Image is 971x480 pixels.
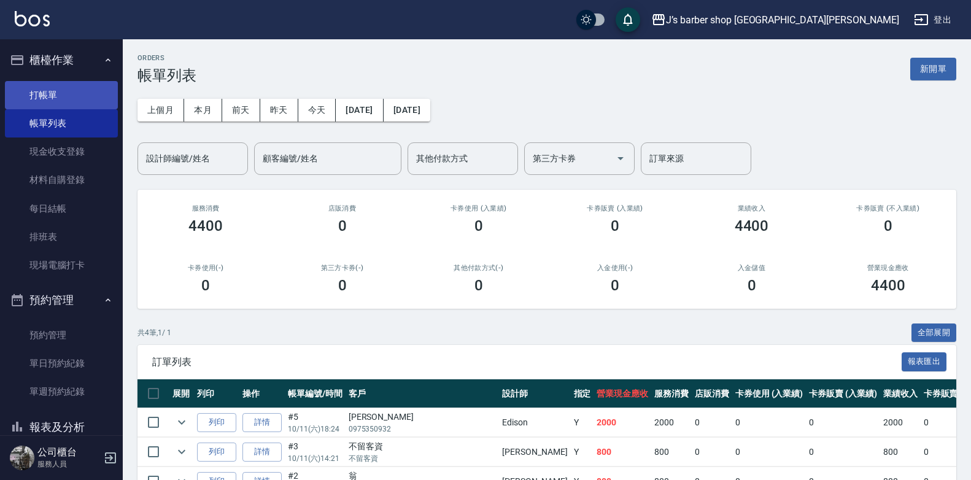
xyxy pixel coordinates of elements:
[425,264,532,272] h2: 其他付款方式(-)
[346,379,500,408] th: 客戶
[732,379,807,408] th: 卡券使用 (入業績)
[288,264,395,272] h2: 第三方卡券(-)
[152,204,259,212] h3: 服務消費
[5,195,118,223] a: 每日結帳
[288,453,342,464] p: 10/11 (六) 14:21
[349,453,497,464] p: 不留客資
[5,109,118,137] a: 帳單列表
[499,438,570,466] td: [PERSON_NAME]
[474,217,483,234] h3: 0
[594,379,651,408] th: 營業現金應收
[172,443,191,461] button: expand row
[732,438,807,466] td: 0
[10,446,34,470] img: Person
[562,204,668,212] h2: 卡券販賣 (入業績)
[137,327,171,338] p: 共 4 筆, 1 / 1
[902,355,947,367] a: 報表匯出
[562,264,668,272] h2: 入金使用(-)
[188,217,223,234] h3: 4400
[594,438,651,466] td: 800
[285,379,346,408] th: 帳單編號/時間
[338,217,347,234] h3: 0
[499,408,570,437] td: Edison
[646,7,904,33] button: J’s barber shop [GEOGRAPHIC_DATA][PERSON_NAME]
[37,446,100,459] h5: 公司櫃台
[910,63,956,74] a: 新開單
[651,379,692,408] th: 服務消費
[474,277,483,294] h3: 0
[137,99,184,122] button: 上個月
[349,411,497,424] div: [PERSON_NAME]
[880,438,921,466] td: 800
[349,424,497,435] p: 0975350932
[5,81,118,109] a: 打帳單
[197,413,236,432] button: 列印
[15,11,50,26] img: Logo
[748,277,756,294] h3: 0
[37,459,100,470] p: 服務人員
[152,264,259,272] h2: 卡券使用(-)
[698,204,805,212] h2: 業績收入
[732,408,807,437] td: 0
[611,149,630,168] button: Open
[5,44,118,76] button: 櫃檯作業
[285,438,346,466] td: #3
[5,166,118,194] a: 材料自購登錄
[571,438,594,466] td: Y
[698,264,805,272] h2: 入金儲值
[5,321,118,349] a: 預約管理
[349,440,497,453] div: 不留客資
[5,251,118,279] a: 現場電腦打卡
[692,379,732,408] th: 店販消費
[880,379,921,408] th: 業績收入
[871,277,905,294] h3: 4400
[137,54,196,62] h2: ORDERS
[169,379,194,408] th: 展開
[194,379,239,408] th: 列印
[152,356,902,368] span: 訂單列表
[5,137,118,166] a: 現金收支登錄
[666,12,899,28] div: J’s barber shop [GEOGRAPHIC_DATA][PERSON_NAME]
[425,204,532,212] h2: 卡券使用 (入業績)
[880,408,921,437] td: 2000
[242,443,282,462] a: 詳情
[806,438,880,466] td: 0
[288,204,395,212] h2: 店販消費
[172,413,191,432] button: expand row
[5,223,118,251] a: 排班表
[884,217,892,234] h3: 0
[806,408,880,437] td: 0
[499,379,570,408] th: 設計師
[835,204,942,212] h2: 卡券販賣 (不入業績)
[571,408,594,437] td: Y
[5,284,118,316] button: 預約管理
[806,379,880,408] th: 卡券販賣 (入業績)
[184,99,222,122] button: 本月
[201,277,210,294] h3: 0
[239,379,285,408] th: 操作
[651,438,692,466] td: 800
[651,408,692,437] td: 2000
[594,408,651,437] td: 2000
[222,99,260,122] button: 前天
[835,264,942,272] h2: 營業現金應收
[5,377,118,406] a: 單週預約紀錄
[909,9,956,31] button: 登出
[910,58,956,80] button: 新開單
[5,349,118,377] a: 單日預約紀錄
[5,411,118,443] button: 報表及分析
[338,277,347,294] h3: 0
[611,277,619,294] h3: 0
[197,443,236,462] button: 列印
[288,424,342,435] p: 10/11 (六) 18:24
[384,99,430,122] button: [DATE]
[336,99,383,122] button: [DATE]
[616,7,640,32] button: save
[571,379,594,408] th: 指定
[692,408,732,437] td: 0
[298,99,336,122] button: 今天
[137,67,196,84] h3: 帳單列表
[242,413,282,432] a: 詳情
[735,217,769,234] h3: 4400
[911,323,957,343] button: 全部展開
